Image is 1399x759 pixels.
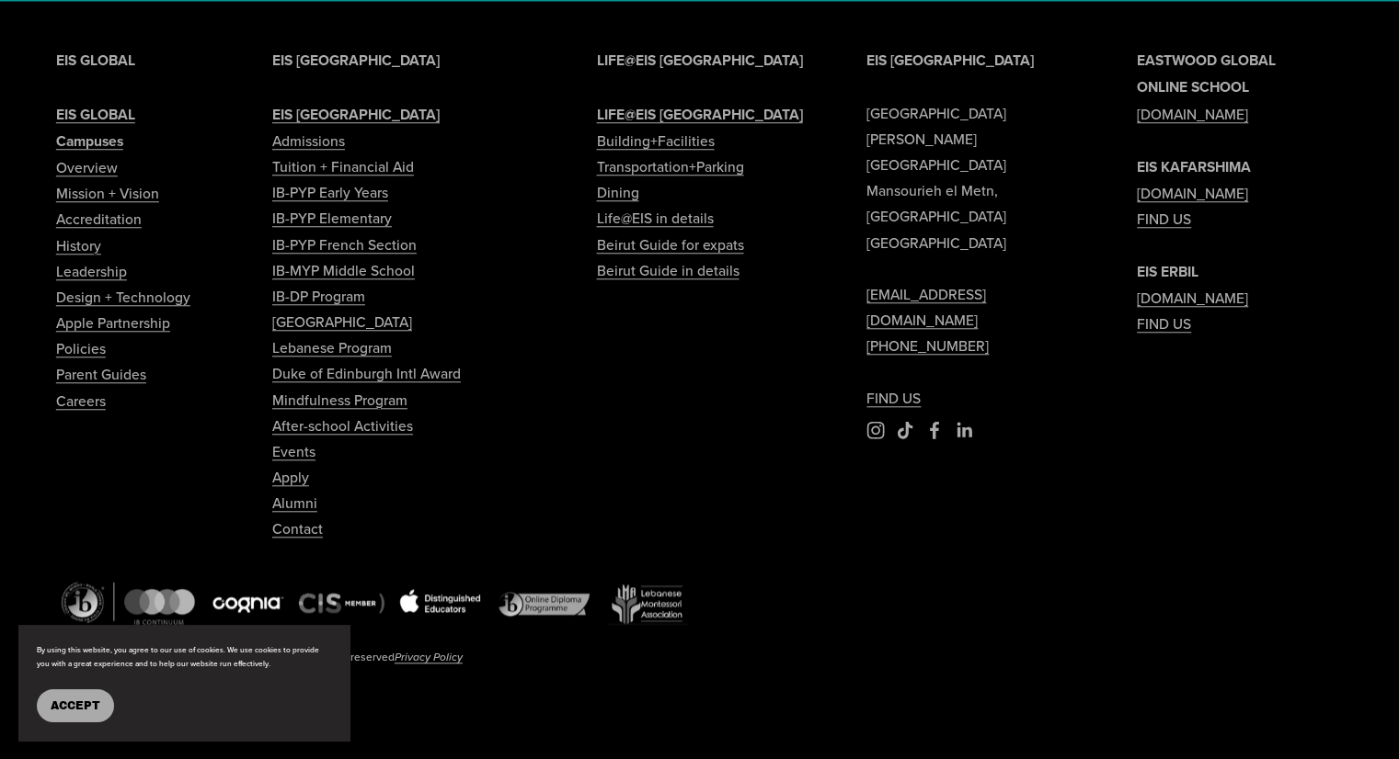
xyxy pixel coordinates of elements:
[56,104,135,125] strong: EIS GLOBAL
[1137,261,1198,282] strong: EIS ERBIL
[272,438,315,464] a: Events
[955,421,973,439] a: LinkedIn
[272,153,414,179] a: Tuition + Financial Aid
[56,388,106,413] a: Careers
[37,643,331,671] p: By using this website, you agree to our use of cookies. We use cookies to provide you with a grea...
[1137,50,1276,97] strong: EASTWOOD GLOBAL ONLINE SCHOOL
[56,206,142,232] a: Accreditation
[37,689,114,722] button: Accept
[596,50,802,71] strong: LIFE@EIS [GEOGRAPHIC_DATA]
[596,128,714,153] a: Building+Facilities
[1137,101,1248,127] a: [DOMAIN_NAME]
[272,490,317,515] a: Alumni
[272,232,417,257] a: IB-PYP French Section
[56,50,135,71] strong: EIS GLOBAL
[272,360,461,386] a: Duke of Edinburgh Intl Award
[1137,311,1191,336] a: FIND US
[56,335,106,361] a: Policies
[1137,156,1251,177] strong: EIS KAFARSHIMA
[596,232,743,257] a: Beirut Guide for expats
[56,180,159,206] a: Mission + Vision
[272,387,407,413] a: Mindfulness Program
[395,649,463,664] em: Privacy Policy
[272,179,388,205] a: IB-PYP Early Years
[596,101,802,128] a: LIFE@EIS [GEOGRAPHIC_DATA]
[272,334,392,360] a: Lebanese Program
[56,101,135,128] a: EIS GLOBAL
[56,130,123,152] strong: Campuses
[272,128,345,153] a: Admissions
[56,232,101,258] a: History
[596,257,739,283] a: Beirut Guide in details
[596,104,802,125] strong: LIFE@EIS [GEOGRAPHIC_DATA]
[866,50,1034,71] strong: EIS [GEOGRAPHIC_DATA]
[866,421,885,439] a: Instagram
[272,101,440,128] a: EIS [GEOGRAPHIC_DATA]
[56,310,170,335] a: Apple Partnership
[272,515,323,541] a: Contact
[866,47,1072,410] p: [GEOGRAPHIC_DATA] [PERSON_NAME][GEOGRAPHIC_DATA] Mansourieh el Metn, [GEOGRAPHIC_DATA] [GEOGRAPHI...
[866,385,921,411] a: FIND US
[18,625,350,741] section: Cookie banner
[866,281,1072,333] a: [EMAIL_ADDRESS][DOMAIN_NAME]
[272,257,415,283] a: IB-MYP Middle School
[56,361,146,387] a: Parent Guides
[272,104,440,125] strong: EIS [GEOGRAPHIC_DATA]
[56,258,127,284] a: Leadership
[272,464,309,490] a: Apply
[272,50,440,71] strong: EIS [GEOGRAPHIC_DATA]
[56,128,123,154] a: Campuses
[1137,285,1248,311] a: [DOMAIN_NAME]
[51,699,100,712] span: Accept
[866,333,989,358] a: [PHONE_NUMBER]
[272,309,412,334] a: [GEOGRAPHIC_DATA]
[925,421,944,439] a: Facebook
[596,205,713,231] a: Life@EIS in details
[1137,206,1191,232] a: FIND US
[596,179,638,205] a: Dining
[1137,180,1248,206] a: [DOMAIN_NAME]
[272,205,392,231] a: IB-PYP Elementary
[56,284,190,310] a: Design + Technology
[896,421,914,439] a: TikTok
[56,154,118,180] a: Overview
[272,283,365,309] a: IB-DP Program
[596,153,743,179] a: Transportation+Parking
[395,647,463,667] a: Privacy Policy
[272,413,413,438] a: After-school Activities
